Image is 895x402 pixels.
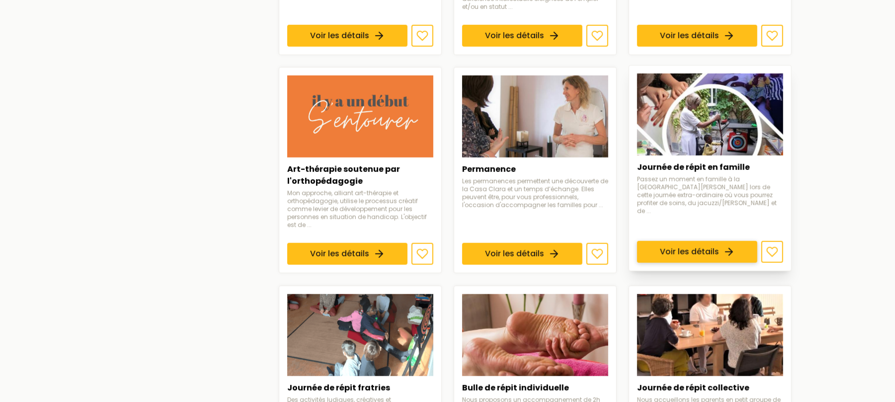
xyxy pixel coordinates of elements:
[462,243,582,265] a: Voir les détails
[586,25,608,47] button: Ajouter aux favoris
[287,243,407,265] a: Voir les détails
[761,25,783,47] button: Ajouter aux favoris
[637,25,757,47] a: Voir les détails
[287,25,407,47] a: Voir les détails
[761,241,783,263] button: Ajouter aux favoris
[462,25,582,47] a: Voir les détails
[637,241,757,263] a: Voir les détails
[411,243,433,265] button: Ajouter aux favoris
[411,25,433,47] button: Ajouter aux favoris
[586,243,608,265] button: Ajouter aux favoris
